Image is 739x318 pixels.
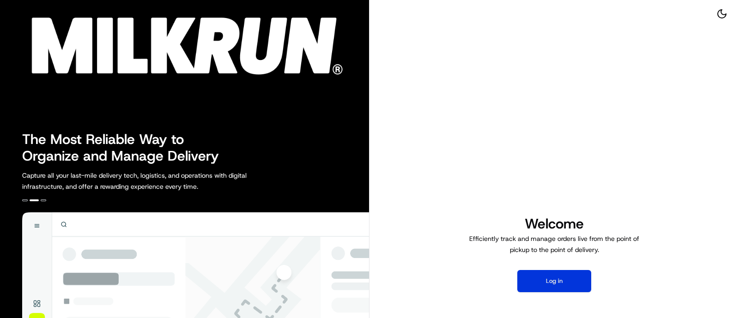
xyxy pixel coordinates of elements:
[22,131,229,164] h2: The Most Reliable Way to Organize and Manage Delivery
[22,170,288,192] p: Capture all your last-mile delivery tech, logistics, and operations with digital infrastructure, ...
[6,6,352,79] img: Company Logo
[466,233,643,255] p: Efficiently track and manage orders live from the point of pickup to the point of delivery.
[466,215,643,233] h1: Welcome
[517,270,591,292] button: Log in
